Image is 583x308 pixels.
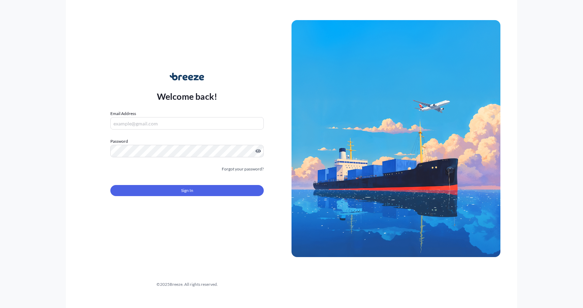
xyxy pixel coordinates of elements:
[291,20,500,257] img: Ship illustration
[110,138,264,145] label: Password
[110,117,264,130] input: example@gmail.com
[157,91,218,102] p: Welcome back!
[181,187,193,194] span: Sign In
[110,110,136,117] label: Email Address
[222,166,264,173] a: Forgot your password?
[83,281,291,288] div: © 2025 Breeze. All rights reserved.
[255,148,261,154] button: Show password
[110,185,264,196] button: Sign In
